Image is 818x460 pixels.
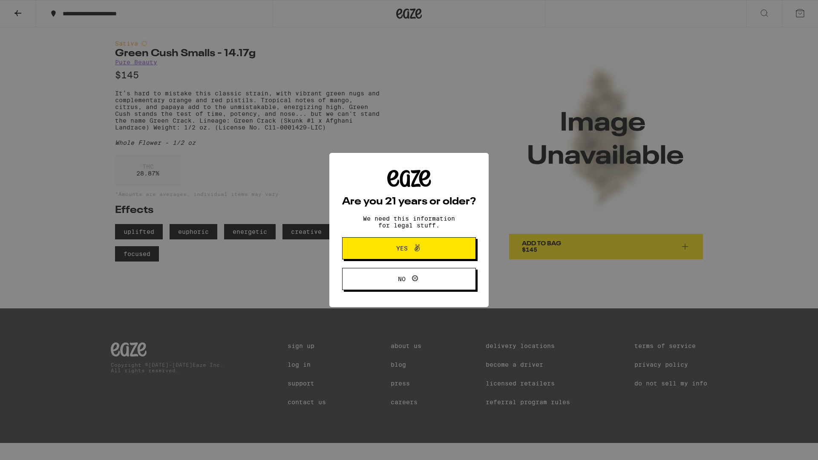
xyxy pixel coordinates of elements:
button: Yes [342,237,476,259]
button: No [342,268,476,290]
span: No [398,276,406,282]
p: We need this information for legal stuff. [356,215,462,229]
span: Yes [396,245,408,251]
h2: Are you 21 years or older? [342,197,476,207]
